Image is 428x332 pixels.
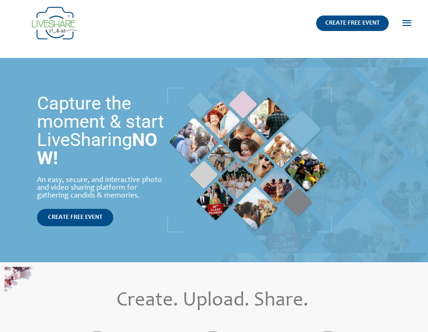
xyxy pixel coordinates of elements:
[316,16,389,31] a: CREATE FREE EVENT
[167,88,332,233] img: LiveShare Moment | Live Photo Slideshow for Events | Create Free Events Album for Any Occasion
[37,176,168,200] div: An easy, secure, and interactive photo and video sharing platform for gathering candids & memories.
[37,209,113,226] a: CREATE FREE EVENT
[37,129,158,169] strong: NOW!
[5,267,38,298] img: home_create_updload_share_bg | Live Photo Slideshow for Events | Create Free Events Album for Any...
[37,94,168,167] h1: Capture the moment & start LiveSharing
[116,291,308,311] span: Create. Upload. Share.
[48,214,102,221] span: CREATE FREE EVENT
[32,7,78,40] img: Group 14 | Live Photo Slideshow for Events | Create Free Events Album for Any Occasion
